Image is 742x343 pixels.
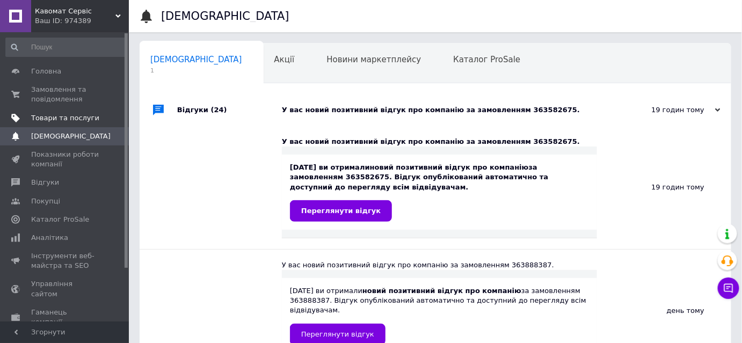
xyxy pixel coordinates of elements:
[290,163,589,222] div: [DATE] ви отримали за замовленням 363582675. Відгук опублікований автоматично та доступний до пер...
[5,38,127,57] input: Пошук
[301,330,374,338] span: Переглянути відгук
[150,67,242,75] span: 1
[326,55,421,64] span: Новини маркетплейсу
[31,85,99,104] span: Замовлення та повідомлення
[31,279,99,298] span: Управління сайтом
[31,132,111,141] span: [DEMOGRAPHIC_DATA]
[282,137,597,147] div: У вас новий позитивний відгук про компанію за замовленням 363582675.
[161,10,289,23] h1: [DEMOGRAPHIC_DATA]
[301,207,381,215] span: Переглянути відгук
[150,55,242,64] span: [DEMOGRAPHIC_DATA]
[613,105,721,115] div: 19 годин тому
[370,163,529,171] b: новий позитивний відгук про компанію
[211,106,227,114] span: (24)
[31,251,99,271] span: Інструменти веб-майстра та SEO
[31,67,61,76] span: Головна
[31,178,59,187] span: Відгуки
[453,55,520,64] span: Каталог ProSale
[31,113,99,123] span: Товари та послуги
[177,94,282,126] div: Відгуки
[274,55,295,64] span: Акції
[290,200,392,222] a: Переглянути відгук
[31,215,89,224] span: Каталог ProSale
[31,308,99,327] span: Гаманець компанії
[31,196,60,206] span: Покупці
[31,150,99,169] span: Показники роботи компанії
[282,260,597,270] div: У вас новий позитивний відгук про компанію за замовленням 363888387.
[362,287,521,295] b: новий позитивний відгук про компанію
[31,233,68,243] span: Аналітика
[282,105,613,115] div: У вас новий позитивний відгук про компанію за замовленням 363582675.
[718,278,739,299] button: Чат з покупцем
[35,6,115,16] span: Кавомат Сервіс
[35,16,129,26] div: Ваш ID: 974389
[597,126,731,249] div: 19 годин тому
